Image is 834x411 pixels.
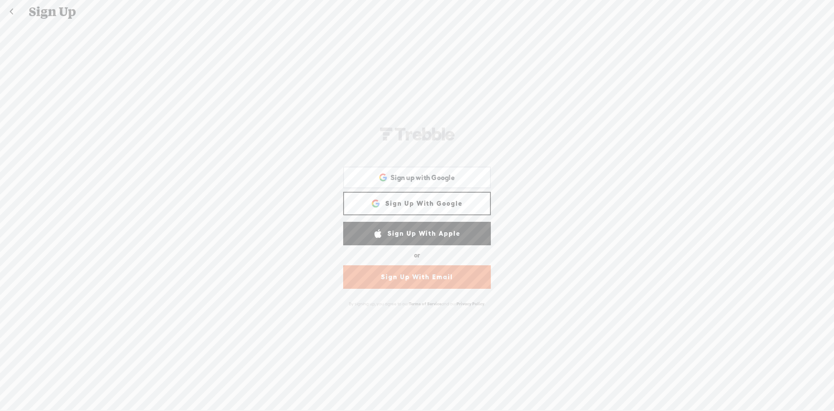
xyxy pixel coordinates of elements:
[409,301,441,306] a: Terms of Service
[341,297,493,311] div: By signing up, you agree to our and our .
[391,173,455,182] span: Sign up with Google
[343,192,491,215] a: Sign Up With Google
[457,301,484,306] a: Privacy Policy
[23,0,812,23] div: Sign Up
[343,222,491,245] a: Sign Up With Apple
[343,167,491,188] div: Sign up with Google
[414,248,420,262] div: or
[343,265,491,289] a: Sign Up With Email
